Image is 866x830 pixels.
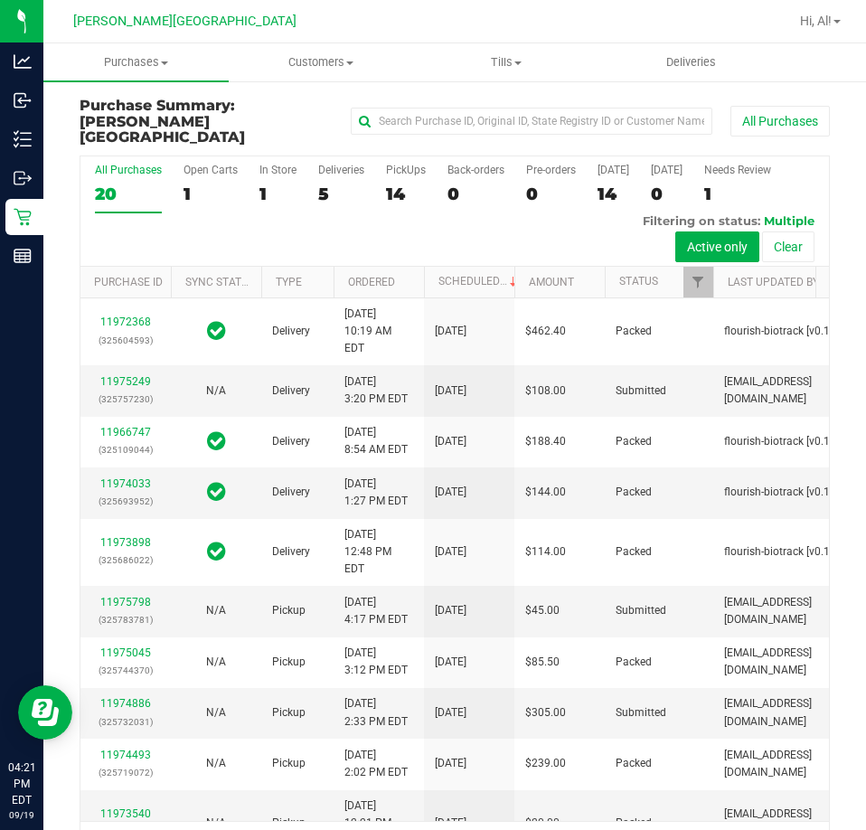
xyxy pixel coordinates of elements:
[344,526,413,579] span: [DATE] 12:48 PM EDT
[435,543,466,561] span: [DATE]
[525,433,566,450] span: $188.40
[185,276,255,288] a: Sync Status
[206,604,226,617] span: Not Applicable
[276,276,302,288] a: Type
[447,164,504,176] div: Back-orders
[800,14,832,28] span: Hi, Al!
[616,602,666,619] span: Submitted
[43,43,229,81] a: Purchases
[272,543,310,561] span: Delivery
[435,433,466,450] span: [DATE]
[724,484,842,501] span: flourish-biotrack [v0.1.0]
[386,164,426,176] div: PickUps
[259,184,297,204] div: 1
[14,130,32,148] inline-svg: Inventory
[435,654,466,671] span: [DATE]
[100,749,151,761] a: 11974493
[525,323,566,340] span: $462.40
[525,382,566,400] span: $108.00
[526,184,576,204] div: 0
[525,755,566,772] span: $239.00
[95,184,162,204] div: 20
[675,231,759,262] button: Active only
[206,382,226,400] button: N/A
[207,479,226,505] span: In Sync
[724,433,842,450] span: flourish-biotrack [v0.1.0]
[526,164,576,176] div: Pre-orders
[272,382,310,400] span: Delivery
[414,43,599,81] a: Tills
[704,184,771,204] div: 1
[764,213,814,228] span: Multiple
[616,704,666,722] span: Submitted
[724,323,842,340] span: flourish-biotrack [v0.1.0]
[344,594,408,628] span: [DATE] 4:17 PM EDT
[318,184,364,204] div: 5
[18,685,72,740] iframe: Resource center
[184,164,238,176] div: Open Carts
[91,764,160,781] p: (325719072)
[598,184,629,204] div: 14
[525,602,560,619] span: $45.00
[318,164,364,176] div: Deliveries
[259,164,297,176] div: In Store
[643,213,760,228] span: Filtering on status:
[206,816,226,829] span: Not Applicable
[100,375,151,388] a: 11975249
[616,382,666,400] span: Submitted
[438,275,521,288] a: Scheduled
[348,276,395,288] a: Ordered
[525,704,566,722] span: $305.00
[616,484,652,501] span: Packed
[272,433,310,450] span: Delivery
[100,426,151,439] a: 11966747
[207,318,226,344] span: In Sync
[619,275,658,288] a: Status
[184,184,238,204] div: 1
[351,108,712,135] input: Search Purchase ID, Original ID, State Registry ID or Customer Name...
[100,646,151,659] a: 11975045
[642,54,740,71] span: Deliveries
[14,91,32,109] inline-svg: Inbound
[229,43,414,81] a: Customers
[206,755,226,772] button: N/A
[651,164,682,176] div: [DATE]
[100,316,151,328] a: 11972368
[91,441,160,458] p: (325109044)
[344,476,408,510] span: [DATE] 1:27 PM EDT
[344,373,408,408] span: [DATE] 3:20 PM EDT
[14,169,32,187] inline-svg: Outbound
[14,208,32,226] inline-svg: Retail
[435,755,466,772] span: [DATE]
[230,54,413,71] span: Customers
[447,184,504,204] div: 0
[8,759,35,808] p: 04:21 PM EDT
[100,807,151,820] a: 11973540
[616,755,652,772] span: Packed
[525,484,566,501] span: $144.00
[616,543,652,561] span: Packed
[14,52,32,71] inline-svg: Analytics
[344,306,413,358] span: [DATE] 10:19 AM EDT
[344,747,408,781] span: [DATE] 2:02 PM EDT
[525,654,560,671] span: $85.50
[344,695,408,730] span: [DATE] 2:33 PM EDT
[730,106,830,137] button: All Purchases
[91,391,160,408] p: (325757230)
[616,323,652,340] span: Packed
[651,184,682,204] div: 0
[598,164,629,176] div: [DATE]
[616,433,652,450] span: Packed
[386,184,426,204] div: 14
[598,43,784,81] a: Deliveries
[206,706,226,719] span: Not Applicable
[73,14,297,29] span: [PERSON_NAME][GEOGRAPHIC_DATA]
[704,164,771,176] div: Needs Review
[100,596,151,608] a: 11975798
[435,602,466,619] span: [DATE]
[435,484,466,501] span: [DATE]
[206,602,226,619] button: N/A
[435,323,466,340] span: [DATE]
[100,536,151,549] a: 11973898
[415,54,598,71] span: Tills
